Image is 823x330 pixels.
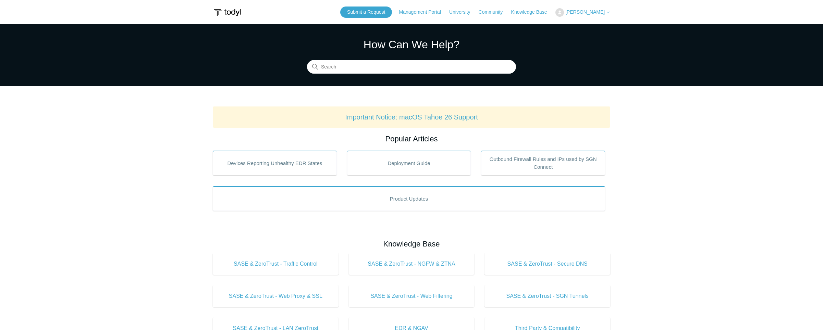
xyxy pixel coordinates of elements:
a: SASE & ZeroTrust - Web Filtering [349,285,475,307]
span: SASE & ZeroTrust - Web Proxy & SSL [223,292,328,300]
h2: Knowledge Base [213,238,610,250]
a: SASE & ZeroTrust - NGFW & ZTNA [349,253,475,275]
a: University [449,9,477,16]
a: Knowledge Base [511,9,554,16]
a: Management Portal [399,9,448,16]
img: Todyl Support Center Help Center home page [213,6,242,19]
a: SASE & ZeroTrust - Web Proxy & SSL [213,285,339,307]
input: Search [307,60,516,74]
a: SASE & ZeroTrust - Secure DNS [484,253,610,275]
a: Devices Reporting Unhealthy EDR States [213,151,337,175]
span: [PERSON_NAME] [565,9,605,15]
span: SASE & ZeroTrust - Secure DNS [495,260,600,268]
a: Community [479,9,510,16]
a: Product Updates [213,186,605,211]
a: Deployment Guide [347,151,471,175]
h2: Popular Articles [213,133,610,144]
span: SASE & ZeroTrust - SGN Tunnels [495,292,600,300]
span: SASE & ZeroTrust - Web Filtering [359,292,464,300]
a: SASE & ZeroTrust - SGN Tunnels [484,285,610,307]
a: Important Notice: macOS Tahoe 26 Support [345,113,478,121]
a: Submit a Request [340,7,392,18]
span: SASE & ZeroTrust - NGFW & ZTNA [359,260,464,268]
a: Outbound Firewall Rules and IPs used by SGN Connect [481,151,605,175]
span: SASE & ZeroTrust - Traffic Control [223,260,328,268]
button: [PERSON_NAME] [555,8,610,17]
a: SASE & ZeroTrust - Traffic Control [213,253,339,275]
h1: How Can We Help? [307,36,516,53]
